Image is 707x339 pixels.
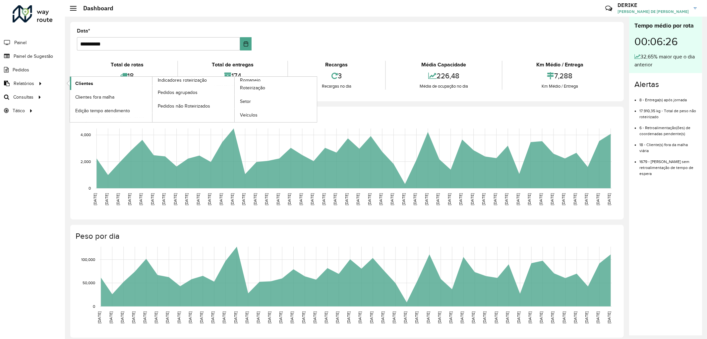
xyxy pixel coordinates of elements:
text: [DATE] [437,311,442,323]
h4: Alertas [634,80,697,89]
div: Recargas no dia [290,83,383,90]
text: [DATE] [390,193,394,205]
text: [DATE] [267,311,271,323]
text: [DATE] [573,193,577,205]
text: [DATE] [150,193,154,205]
text: [DATE] [131,311,136,323]
text: [DATE] [458,193,463,205]
text: [DATE] [483,311,487,323]
text: [DATE] [516,311,521,323]
text: [DATE] [494,311,498,323]
text: [DATE] [551,311,555,323]
text: [DATE] [253,193,257,205]
text: [DATE] [413,193,417,205]
text: [DATE] [436,193,440,205]
text: [DATE] [367,193,372,205]
text: [DATE] [196,193,200,205]
text: [DATE] [245,311,249,323]
text: [DATE] [379,193,383,205]
div: Total de entregas [180,61,286,69]
li: 8 - Entrega(s) após jornada [639,92,697,103]
text: [DATE] [233,311,238,323]
h4: Peso por dia [76,231,617,241]
text: [DATE] [219,193,223,205]
text: [DATE] [426,311,430,323]
text: [DATE] [310,193,314,205]
div: 00:06:26 [634,30,697,53]
text: [DATE] [93,193,97,205]
text: [DATE] [562,311,566,323]
a: Edição tempo atendimento [70,104,152,117]
text: [DATE] [392,311,396,323]
text: [DATE] [470,193,474,205]
text: [DATE] [188,311,192,323]
text: [DATE] [358,311,362,323]
a: Pedidos não Roteirizados [152,99,235,113]
span: Indicadores roteirização [158,77,207,84]
text: [DATE] [104,193,109,205]
span: Roteirização [240,84,265,91]
text: [DATE] [154,311,158,323]
a: Clientes fora malha [70,90,152,104]
text: [DATE] [127,193,132,205]
text: [DATE] [287,193,291,205]
text: [DATE] [414,311,419,323]
text: [DATE] [256,311,260,323]
div: Recargas [290,61,383,69]
text: [DATE] [356,193,360,205]
span: Clientes fora malha [75,94,114,101]
text: [DATE] [139,193,143,205]
text: [DATE] [403,311,407,323]
text: [DATE] [230,193,234,205]
text: [DATE] [504,193,508,205]
text: [DATE] [97,311,101,323]
span: Consultas [13,94,33,101]
div: 7,288 [504,69,616,83]
text: [DATE] [527,193,531,205]
text: [DATE] [344,193,349,205]
label: Data [77,27,90,35]
text: [DATE] [242,193,246,205]
text: [DATE] [516,193,520,205]
text: [DATE] [573,311,577,323]
text: [DATE] [278,311,283,323]
div: 174 [180,69,286,83]
text: [DATE] [335,311,339,323]
div: Tempo médio por rota [634,21,697,30]
text: [DATE] [471,311,475,323]
span: Relatórios [14,80,34,87]
span: Edição tempo atendimento [75,107,130,114]
text: [DATE] [528,311,532,323]
button: Choose Date [240,37,252,50]
a: Pedidos agrupados [152,86,235,99]
text: [DATE] [143,311,147,323]
text: [DATE] [448,311,453,323]
text: [DATE] [199,311,204,323]
a: Clientes [70,77,152,90]
text: [DATE] [165,311,170,323]
text: [DATE] [505,311,509,323]
div: 32,65% maior que o dia anterior [634,53,697,69]
div: Média de ocupação no dia [387,83,500,90]
text: 4,000 [81,133,91,137]
span: Veículos [240,112,258,119]
text: [DATE] [177,311,181,323]
li: 18 - Cliente(s) fora da malha viária [639,137,697,154]
span: Painel de Sugestão [14,53,53,60]
li: 6 - Retroalimentação(ões) de coordenadas pendente(s) [639,120,697,137]
text: [DATE] [207,193,211,205]
text: [DATE] [301,311,306,323]
span: Pedidos agrupados [158,89,198,96]
text: [DATE] [109,311,113,323]
text: [DATE] [276,193,280,205]
span: Painel [14,39,27,46]
text: [DATE] [584,193,589,205]
span: Pedidos [13,66,29,73]
text: 2,000 [81,159,91,164]
a: Roteirização [235,81,317,95]
text: [DATE] [596,311,600,323]
text: [DATE] [290,311,294,323]
text: [DATE] [550,193,554,205]
a: Indicadores roteirização [70,77,235,122]
text: 100,000 [81,257,95,262]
